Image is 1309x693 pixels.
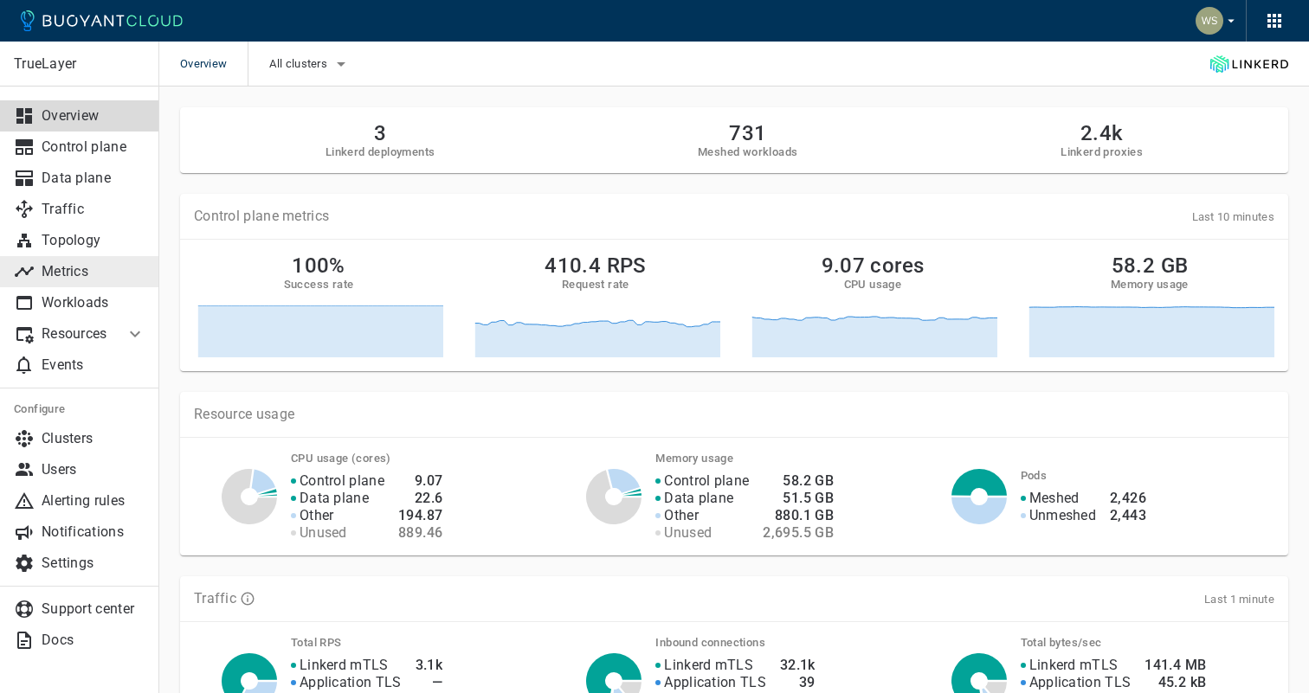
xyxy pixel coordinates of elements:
h5: Configure [14,402,145,416]
p: Settings [42,555,145,572]
h4: 141.4 MB [1145,657,1206,674]
h5: CPU usage [844,278,902,292]
p: Control plane [300,472,384,490]
h5: Linkerd deployments [326,145,435,159]
h2: 410.4 RPS [545,253,647,278]
h4: 880.1 GB [763,507,834,524]
span: Last 10 minutes [1192,210,1275,223]
p: Application TLS [300,674,402,691]
p: Metrics [42,263,145,280]
h5: Meshed workloads [698,145,797,159]
h4: 45.2 kB [1145,674,1206,691]
p: Topology [42,232,145,249]
span: All clusters [269,57,331,71]
p: Other [664,507,699,524]
h2: 3 [326,121,435,145]
h5: Success rate [284,278,354,292]
h4: 2,426 [1110,490,1146,507]
svg: TLS data is compiled from traffic seen by Linkerd proxies. RPS and TCP bytes reflect both inbound... [240,591,255,606]
p: Users [42,461,145,478]
h2: 100% [292,253,345,278]
h4: 889.46 [398,524,442,542]
h5: Memory usage [1111,278,1189,292]
p: Meshed [1029,490,1080,507]
a: 58.2 GBMemory usage [1025,253,1274,357]
h4: 39 [780,674,816,691]
h2: 9.07 cores [822,253,925,278]
p: Docs [42,632,145,649]
p: Unused [664,524,712,542]
p: Control plane [42,138,145,156]
h4: 51.5 GB [763,490,834,507]
h2: 731 [698,121,797,145]
p: Clusters [42,430,145,447]
h5: Linkerd proxies [1061,145,1143,159]
p: Data plane [664,490,733,507]
a: 9.07 coresCPU usage [748,253,997,357]
p: Data plane [42,170,145,187]
p: Alerting rules [42,492,145,510]
p: Resources [42,325,111,343]
p: Application TLS [1029,674,1132,691]
h4: 2,695.5 GB [763,524,834,542]
img: Weichung Shaw [1196,7,1223,35]
p: Linkerd mTLS [1029,657,1119,674]
p: Traffic [194,590,236,607]
a: 100%Success rate [194,253,443,357]
p: Support center [42,600,145,618]
p: Control plane metrics [194,208,329,225]
h4: 9.07 [398,472,442,490]
h4: — [416,674,443,691]
h4: 22.6 [398,490,442,507]
p: Control plane [664,472,749,490]
h4: 58.2 GB [763,472,834,490]
h4: 3.1k [416,657,443,674]
h2: 58.2 GB [1112,253,1189,278]
h4: 32.1k [780,657,816,674]
p: TrueLayer [14,55,145,73]
span: Overview [180,42,248,87]
p: Notifications [42,523,145,541]
p: Events [42,356,145,374]
p: Application TLS [664,674,766,691]
h5: Request rate [562,278,629,292]
p: Resource usage [194,406,1274,423]
h4: 194.87 [398,507,442,524]
p: Linkerd mTLS [664,657,753,674]
p: Traffic [42,201,145,218]
p: Overview [42,107,145,125]
p: Unmeshed [1029,507,1096,524]
h2: 2.4k [1061,121,1143,145]
p: Workloads [42,294,145,311]
p: Unused [300,524,347,542]
p: Linkerd mTLS [300,657,389,674]
a: 410.4 RPSRequest rate [471,253,720,357]
p: Other [300,507,334,524]
h4: 2,443 [1110,507,1146,524]
span: Last 1 minute [1204,593,1274,606]
button: All clusters [269,51,351,77]
p: Data plane [300,490,369,507]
